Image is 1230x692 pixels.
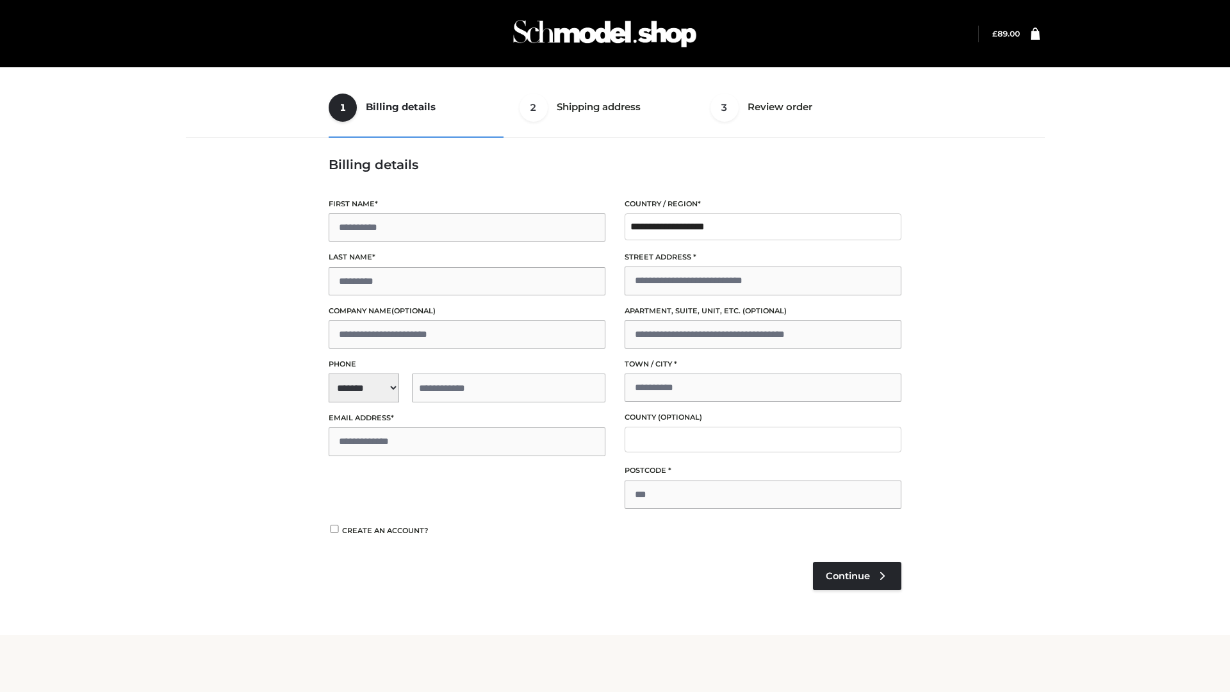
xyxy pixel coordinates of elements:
[329,525,340,533] input: Create an account?
[625,305,901,317] label: Apartment, suite, unit, etc.
[329,358,605,370] label: Phone
[342,526,429,535] span: Create an account?
[992,29,1020,38] a: £89.00
[625,251,901,263] label: Street address
[658,413,702,422] span: (optional)
[391,306,436,315] span: (optional)
[329,305,605,317] label: Company name
[742,306,787,315] span: (optional)
[329,157,901,172] h3: Billing details
[813,562,901,590] a: Continue
[329,251,605,263] label: Last name
[625,465,901,477] label: Postcode
[992,29,997,38] span: £
[329,198,605,210] label: First name
[509,8,701,59] img: Schmodel Admin 964
[329,412,605,424] label: Email address
[992,29,1020,38] bdi: 89.00
[826,570,870,582] span: Continue
[625,411,901,424] label: County
[625,358,901,370] label: Town / City
[625,198,901,210] label: Country / Region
